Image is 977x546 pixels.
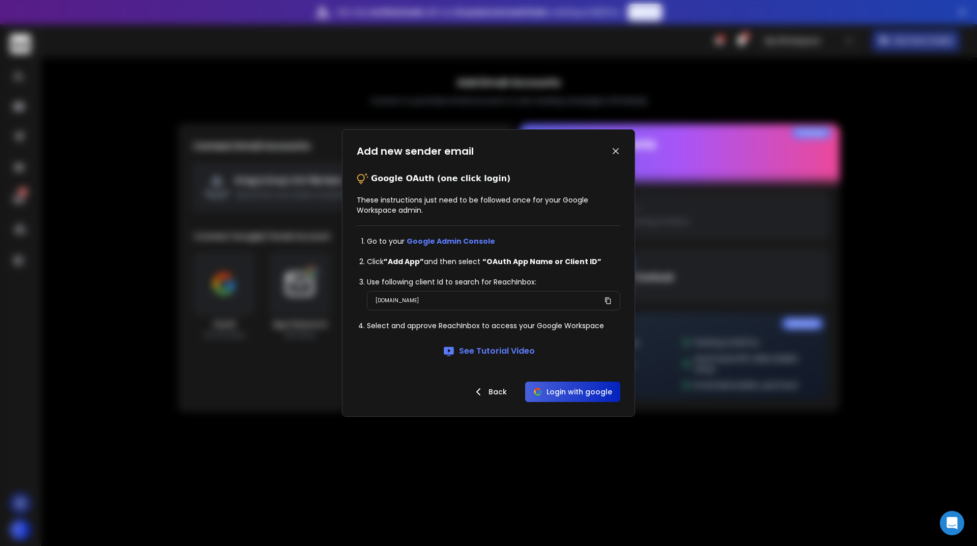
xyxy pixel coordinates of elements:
[443,345,535,357] a: See Tutorial Video
[940,511,964,535] div: Open Intercom Messenger
[371,173,510,185] p: Google OAuth (one click login)
[407,236,495,246] a: Google Admin Console
[367,277,620,287] li: Use following client Id to search for ReachInbox:
[384,256,424,267] strong: ”Add App”
[367,236,620,246] li: Go to your
[367,256,620,267] li: Click and then select
[357,144,474,158] h1: Add new sender email
[357,173,369,185] img: tips
[376,296,419,306] p: [DOMAIN_NAME]
[464,382,515,402] button: Back
[525,382,620,402] button: Login with google
[367,321,620,331] li: Select and approve ReachInbox to access your Google Workspace
[482,256,601,267] strong: “OAuth App Name or Client ID”
[357,195,620,215] p: These instructions just need to be followed once for your Google Workspace admin.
